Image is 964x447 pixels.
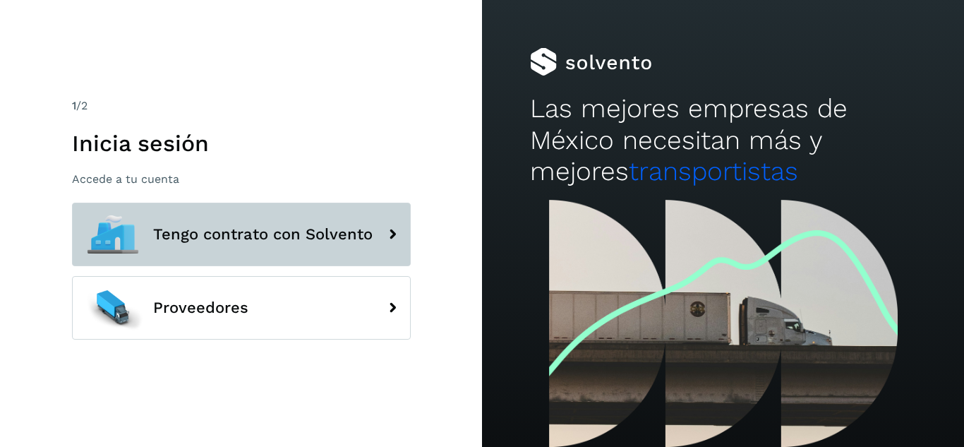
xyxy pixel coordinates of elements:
[530,93,915,187] h2: Las mejores empresas de México necesitan más y mejores
[153,299,248,316] span: Proveedores
[72,99,76,112] span: 1
[153,226,373,243] span: Tengo contrato con Solvento
[72,97,411,114] div: /2
[72,203,411,266] button: Tengo contrato con Solvento
[72,172,411,186] p: Accede a tu cuenta
[629,156,798,186] span: transportistas
[72,130,411,157] h1: Inicia sesión
[72,276,411,340] button: Proveedores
